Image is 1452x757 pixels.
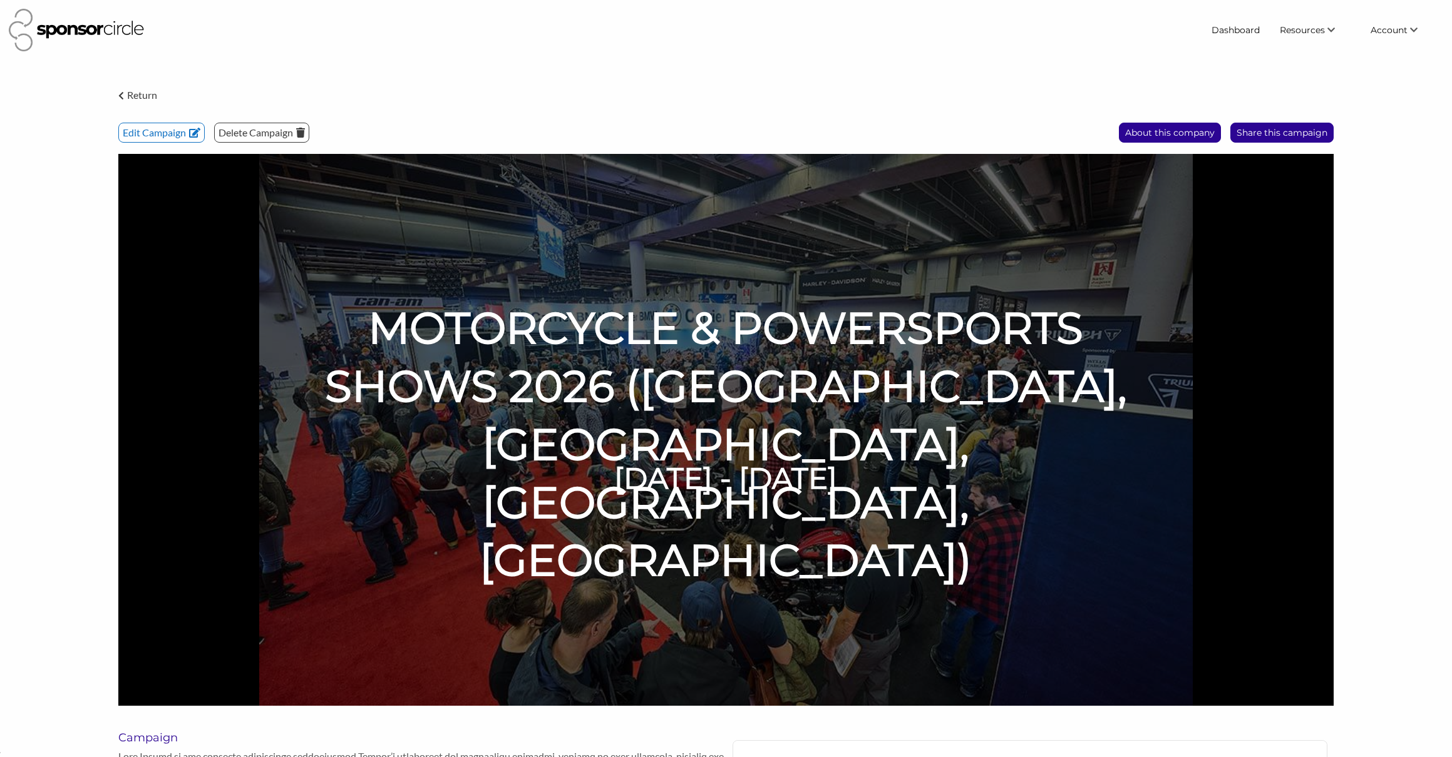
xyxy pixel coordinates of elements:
[1371,24,1408,36] span: Account
[1120,123,1220,142] p: About this company
[1202,19,1270,41] a: Dashboard
[119,123,204,142] p: Edit Campaign
[1361,19,1443,41] li: Account
[1231,123,1333,142] p: Share this campaign
[1280,24,1325,36] span: Resources
[118,731,726,744] h5: Campaign
[215,123,309,142] p: Delete Campaign
[1270,19,1361,41] li: Resources
[127,87,157,103] p: Return
[436,459,1017,499] h6: [DATE] - [DATE]
[118,154,1334,705] img: header_image
[291,299,1161,589] h1: MOTORCYCLE & POWERSPORTS SHOWS 2026 ([GEOGRAPHIC_DATA], [GEOGRAPHIC_DATA], [GEOGRAPHIC_DATA], [GE...
[9,9,144,51] img: Sponsor Circle Logo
